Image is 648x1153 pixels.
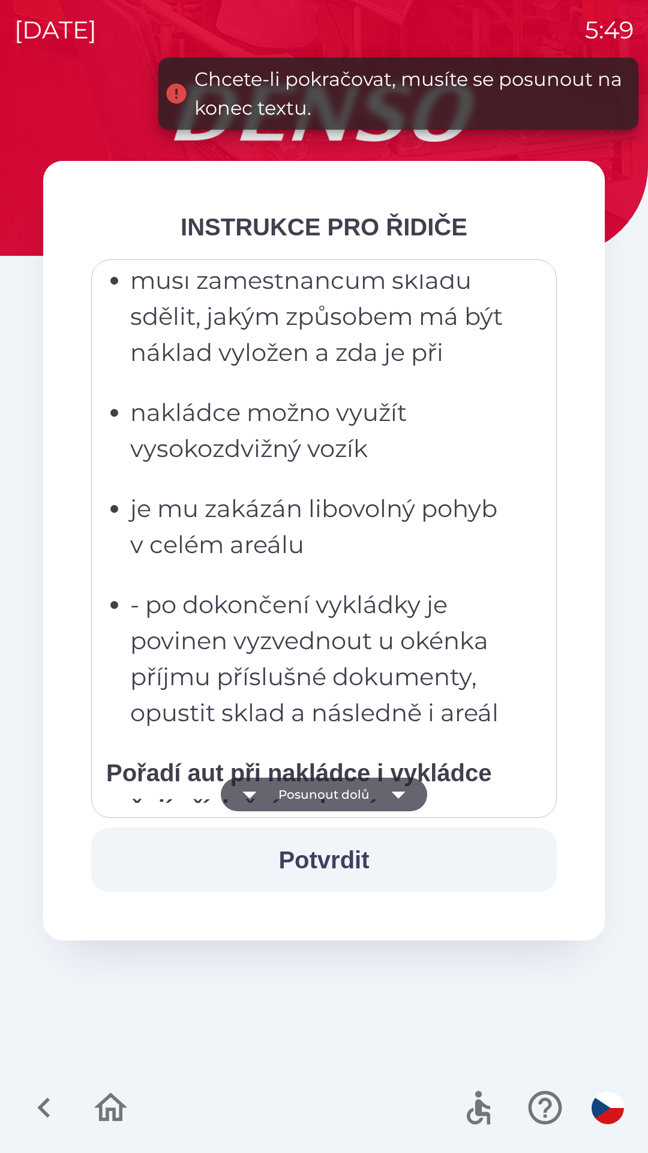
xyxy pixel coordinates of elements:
p: je mu zakázán libovolný pohyb v celém areálu [130,491,525,563]
button: Posunout dolů [221,778,427,811]
strong: Pořadí aut při nakládce i vykládce určují příslušní vedoucí zaměstnanci. [106,760,492,858]
p: musí zaměstnancům skladu sdělit, jakým způsobem má být náklad vyložen a zda je při [130,262,525,371]
button: Potvrdit [91,828,557,892]
p: - po dokončení vykládky je povinen vyzvednout u okénka příjmu příslušné dokumenty, opustit sklad ... [130,587,525,731]
p: [DATE] [14,12,97,48]
div: Chcete-li pokračovat, musíte se posunout na konec textu. [194,65,626,123]
p: nakládce možno využít vysokozdvižný vozík [130,395,525,467]
img: cs flag [592,1092,624,1124]
img: Logo [43,84,605,142]
div: INSTRUKCE PRO ŘIDIČE [91,209,557,245]
p: 5:49 [585,12,634,48]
